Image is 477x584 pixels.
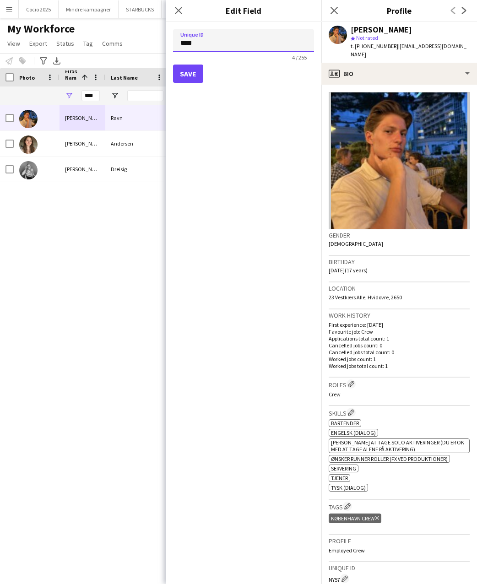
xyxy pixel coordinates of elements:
[60,131,105,156] div: [PERSON_NAME]
[59,0,119,18] button: Mindre kampagner
[321,5,477,16] h3: Profile
[331,429,376,436] span: Engelsk (dialog)
[329,342,470,349] p: Cancelled jobs count: 0
[329,547,470,554] p: Employed Crew
[329,311,470,319] h3: Work history
[329,502,470,511] h3: Tags
[356,34,378,41] span: Not rated
[105,157,169,182] div: Dreisig
[81,90,100,101] input: First Name Filter Input
[331,455,448,462] span: Ønsker runner roller (fx ved produktioner)
[65,67,78,88] span: First Name
[285,54,314,61] span: 4 / 255
[105,131,169,156] div: Andersen
[29,39,47,48] span: Export
[127,90,163,101] input: Last Name Filter Input
[329,356,470,362] p: Worked jobs count: 1
[329,231,470,239] h3: Gender
[119,0,162,18] button: STARBUCKS
[329,379,470,389] h3: Roles
[60,157,105,182] div: [PERSON_NAME]
[321,63,477,85] div: Bio
[351,43,466,58] span: | [EMAIL_ADDRESS][DOMAIN_NAME]
[102,39,123,48] span: Comms
[329,328,470,335] p: Favourite job: Crew
[329,258,470,266] h3: Birthday
[329,349,470,356] p: Cancelled jobs total count: 0
[19,74,35,81] span: Photo
[331,465,356,472] span: Servering
[166,5,321,16] h3: Edit Field
[329,391,341,398] span: Crew
[80,38,97,49] a: Tag
[331,475,348,481] span: Tjener
[56,39,74,48] span: Status
[329,321,470,328] p: First experience: [DATE]
[329,267,368,274] span: [DATE] (17 years)
[331,420,359,427] span: Bartender
[65,92,73,100] button: Open Filter Menu
[331,484,366,491] span: Tysk (dialog)
[329,284,470,292] h3: Location
[329,362,470,369] p: Worked jobs total count: 1
[98,38,126,49] a: Comms
[7,22,75,36] span: My Workforce
[83,39,93,48] span: Tag
[329,514,381,523] div: København Crew
[329,574,470,583] div: NY57
[329,335,470,342] p: Applications total count: 1
[60,105,105,130] div: [PERSON_NAME]
[329,294,402,301] span: 23 Vestkærs Alle, Hvidovre, 2650
[173,65,203,83] button: Save
[331,439,464,453] span: [PERSON_NAME] at tage solo aktiveringer (Du er ok med at tage alene på aktivering)
[329,92,470,229] img: Crew avatar or photo
[329,537,470,545] h3: Profile
[105,105,169,130] div: Ravn
[53,38,78,49] a: Status
[38,55,49,66] app-action-btn: Advanced filters
[19,161,38,179] img: Louise Dreisig
[351,26,412,34] div: [PERSON_NAME]
[329,408,470,417] h3: Skills
[111,74,138,81] span: Last Name
[162,0,207,18] button: Polestar 2025
[329,564,470,572] h3: Unique ID
[51,55,62,66] app-action-btn: Export XLSX
[111,92,119,100] button: Open Filter Menu
[7,39,20,48] span: View
[4,38,24,49] a: View
[19,135,38,154] img: Louise Andersen
[26,38,51,49] a: Export
[351,43,398,49] span: t. [PHONE_NUMBER]
[19,110,38,128] img: Louie Ravn
[329,240,383,247] span: [DEMOGRAPHIC_DATA]
[19,0,59,18] button: Cocio 2025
